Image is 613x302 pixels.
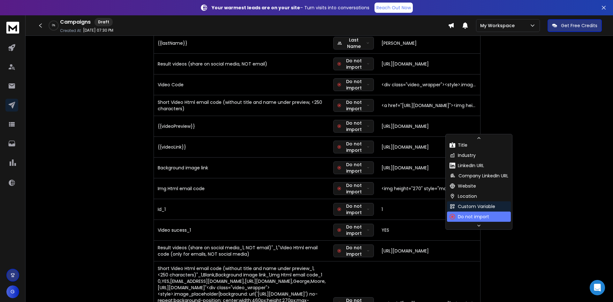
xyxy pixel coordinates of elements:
[154,136,329,157] td: {{videoLink}}
[337,203,364,216] div: Do not import
[378,199,480,220] td: 1
[590,280,605,295] div: Open Intercom Messenger
[378,95,480,116] td: <a href="[URL][DOMAIN_NAME]"><img height="270" style="max-width: 460px;" src="[URL][DOMAIN_NAME]"...
[337,161,364,174] div: Do not import
[154,157,329,178] td: Background image link
[154,95,329,116] td: Short Video Html email code (without title and name under preview, <250 characters)
[154,53,329,74] td: Result videos (share on social media, NOT email)
[60,18,91,26] h1: Campaigns
[450,203,495,210] div: Custom Variable
[52,24,55,27] p: 0 %
[480,22,517,29] p: My Workspace
[378,116,480,136] td: [URL][DOMAIN_NAME]
[561,22,597,29] p: Get Free Credits
[337,182,364,195] div: Do not import
[378,33,480,53] td: [PERSON_NAME]
[154,116,329,136] td: {{videoPreview}}
[450,152,476,159] div: Industry
[337,141,364,153] div: Do not import
[450,142,467,148] div: Title
[154,220,329,240] td: Video sucess_1
[378,157,480,178] td: [URL][DOMAIN_NAME]
[450,183,476,189] div: Website
[95,18,113,26] div: Draft
[212,4,369,11] p: – Turn visits into conversations
[450,193,477,199] div: Location
[337,120,364,133] div: Do not import
[154,33,329,53] td: {{lastName}}
[154,240,329,261] td: Result videos (share on social media_1, NOT email)"_1,"Video Html email code (only for emails, NO...
[154,74,329,95] td: Video Code
[154,178,329,199] td: Img Html email code
[378,74,480,95] td: <div class="video_wrapper"><style>.image_placeholder{background: url('[URL][DOMAIN_NAME]') no-rep...
[60,28,82,33] p: Created At:
[450,173,508,179] div: Company LinkedIn URL
[337,244,364,257] div: Do not import
[212,4,300,11] strong: Your warmest leads are on your site
[376,4,411,11] p: Reach Out Now
[337,58,364,70] div: Do not import
[450,162,484,169] div: LinkedIn URL
[378,136,480,157] td: [URL][DOMAIN_NAME]
[378,53,480,74] td: [URL][DOMAIN_NAME]
[6,285,19,298] span: G
[337,99,364,112] div: Do not import
[450,213,489,220] div: Do not import
[337,37,363,50] div: Last Name
[6,22,19,34] img: logo
[337,224,364,236] div: Do not import
[154,199,329,220] td: Id_1
[378,178,480,199] td: <img height="270" style="max-width: 460px;" src="[URL][DOMAIN_NAME]" /><br />
[337,78,364,91] div: Do not import
[378,240,480,261] td: [URL][DOMAIN_NAME]
[378,220,480,240] td: YES
[83,28,113,33] p: [DATE] 07:30 PM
